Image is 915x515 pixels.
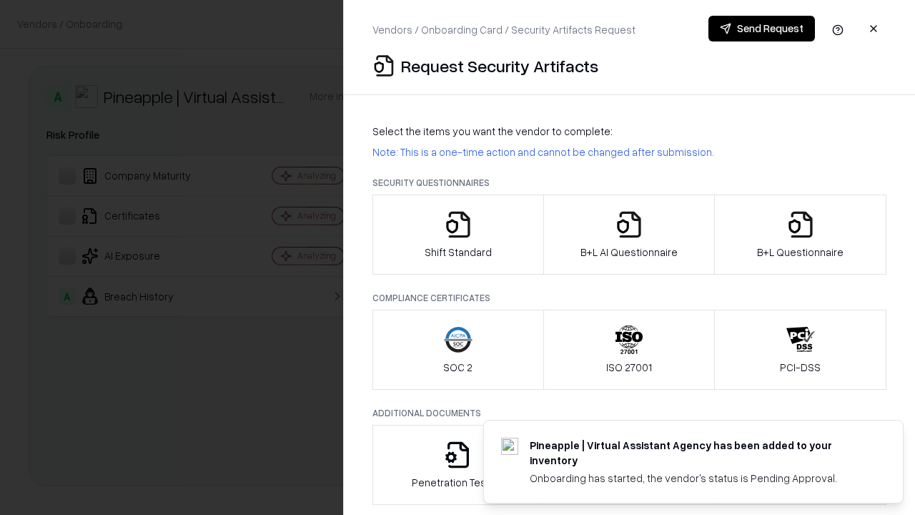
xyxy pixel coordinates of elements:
[543,195,716,275] button: B+L AI Questionnaire
[372,310,544,390] button: SOC 2
[372,124,886,139] p: Select the items you want the vendor to complete:
[372,144,886,160] p: Note: This is a one-time action and cannot be changed after submission.
[372,292,886,304] p: Compliance Certificates
[580,245,678,260] p: B+L AI Questionnaire
[530,471,869,486] div: Onboarding has started, the vendor's status is Pending Approval.
[443,360,473,375] p: SOC 2
[757,245,844,260] p: B+L Questionnaire
[372,22,635,37] p: Vendors / Onboarding Card / Security Artifacts Request
[412,475,504,490] p: Penetration Testing
[708,16,815,41] button: Send Request
[543,310,716,390] button: ISO 27001
[501,438,518,455] img: trypineapple.com
[425,245,492,260] p: Shift Standard
[372,407,886,419] p: Additional Documents
[714,310,886,390] button: PCI-DSS
[401,54,598,77] p: Request Security Artifacts
[606,360,652,375] p: ISO 27001
[372,177,886,189] p: Security Questionnaires
[372,195,544,275] button: Shift Standard
[780,360,821,375] p: PCI-DSS
[714,195,886,275] button: B+L Questionnaire
[530,438,869,468] div: Pineapple | Virtual Assistant Agency has been added to your inventory
[372,425,544,505] button: Penetration Testing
